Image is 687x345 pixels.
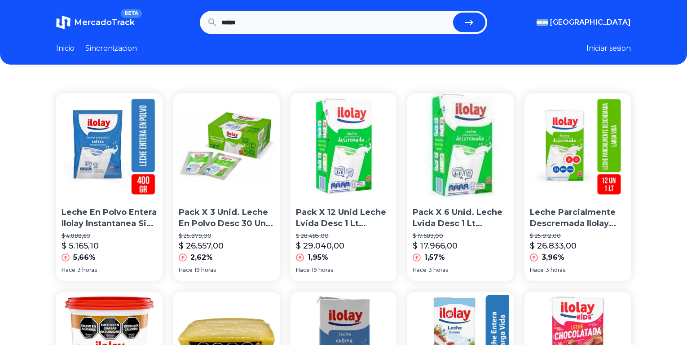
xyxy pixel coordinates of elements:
p: 2,62% [190,252,213,263]
p: $ 29.040,00 [296,240,344,252]
p: $ 25.812,00 [530,232,625,240]
img: Pack X 12 Unid Leche Lvida Desc 1 Lt Ilolay Leche Larga Vi [291,93,397,200]
a: Pack X 12 Unid Leche Lvida Desc 1 Lt Ilolay Leche Larga ViPack X 12 Unid Leche Lvida Desc 1 Lt [P... [291,93,397,281]
button: [GEOGRAPHIC_DATA] [537,17,631,28]
a: Sincronizacion [85,43,137,54]
a: Leche Parcialmente Descremada Ilolay Larga Vida 1 Lt X 12 UnLeche Parcialmente Descremada Ilolay ... [524,93,631,281]
p: $ 28.485,00 [296,232,392,240]
p: $ 17.689,00 [413,232,508,240]
p: $ 26.557,00 [179,240,224,252]
span: Hace [413,266,427,274]
img: Argentina [537,19,548,26]
img: Leche Parcialmente Descremada Ilolay Larga Vida 1 Lt X 12 Un [524,93,631,200]
p: 5,66% [73,252,96,263]
a: Pack X 6 Unid. Leche Lvida Desc 1 Lt Ilolay Leche Larga ViPack X 6 Unid. Leche Lvida Desc 1 Lt [P... [407,93,514,281]
p: $ 5.165,10 [62,240,99,252]
a: MercadoTrackBETA [56,15,135,30]
span: Hace [62,266,75,274]
p: 1,95% [308,252,328,263]
span: Hace [179,266,193,274]
a: Inicio [56,43,75,54]
span: BETA [121,9,142,18]
img: Pack X 6 Unid. Leche Lvida Desc 1 Lt Ilolay Leche Larga Vi [407,93,514,200]
p: 1,57% [424,252,445,263]
img: Pack X 3 Unid. Leche En Polvo Desc 30 Un 5 Gr Ilolay [173,93,280,200]
p: Pack X 6 Unid. Leche Lvida Desc 1 Lt [PERSON_NAME] Vi [413,207,508,229]
img: Leche En Polvo Entera Ilolay Instantanea Sin Tacc X 400 Gr [56,93,163,200]
a: Pack X 3 Unid. Leche En Polvo Desc 30 Un 5 Gr IlolayPack X 3 Unid. Leche En Polvo Desc 30 Un 5 Gr... [173,93,280,281]
span: [GEOGRAPHIC_DATA] [550,17,631,28]
a: Leche En Polvo Entera Ilolay Instantanea Sin Tacc X 400 GrLeche En Polvo Entera Ilolay Instantane... [56,93,163,281]
p: 3,96% [542,252,564,263]
button: Iniciar sesion [586,43,631,54]
span: 3 horas [77,266,97,274]
p: Leche Parcialmente Descremada Ilolay Larga Vida 1 Lt X 12 Un [530,207,625,229]
span: 19 horas [194,266,216,274]
p: $ 17.966,00 [413,240,458,252]
p: Pack X 3 Unid. Leche En Polvo Desc 30 Un 5 Gr Ilolay [179,207,274,229]
p: $ 26.833,00 [530,240,577,252]
span: Hace [296,266,310,274]
span: 19 horas [312,266,333,274]
p: $ 25.879,00 [179,232,274,240]
span: 3 horas [428,266,448,274]
span: 3 horas [546,266,565,274]
p: $ 4.888,60 [62,232,157,240]
p: Leche En Polvo Entera Ilolay Instantanea Sin Tacc X 400 Gr [62,207,157,229]
p: Pack X 12 Unid Leche Lvida Desc 1 Lt [PERSON_NAME] Vi [296,207,392,229]
span: MercadoTrack [74,17,135,27]
img: MercadoTrack [56,15,70,30]
span: Hace [530,266,544,274]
